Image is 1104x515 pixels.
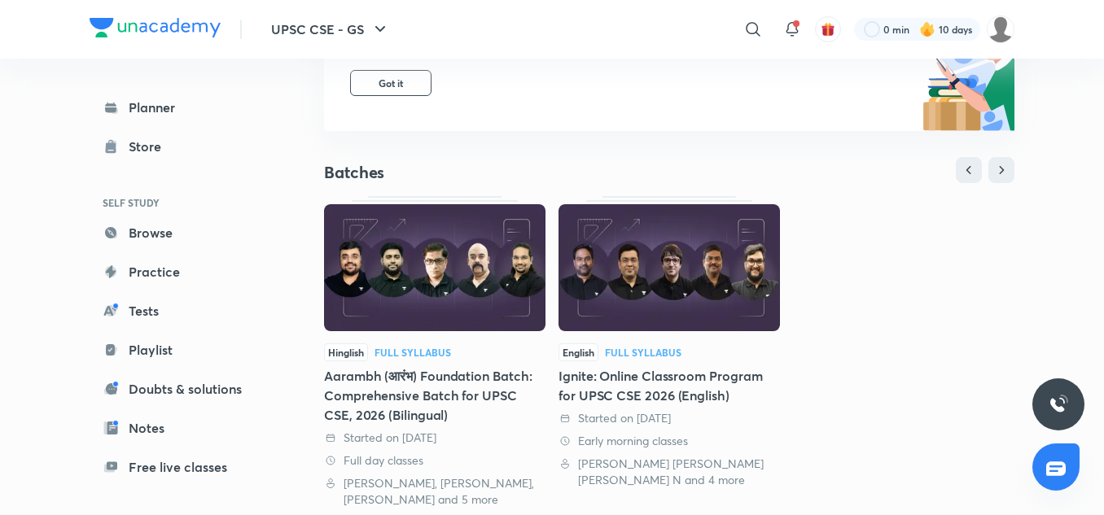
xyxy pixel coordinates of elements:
[90,18,221,37] img: Company Logo
[324,162,669,183] h4: Batches
[559,204,780,331] img: Thumbnail
[559,343,598,361] span: English
[90,216,278,249] a: Browse
[987,15,1014,43] img: Meenaza Sadiq
[379,76,403,89] span: Got it
[559,410,780,426] div: Started on 11 Feb 2025
[324,366,545,425] div: Aarambh (आरंभ) Foundation Batch: Comprehensive Batch for UPSC CSE, 2026 (Bilingual)
[90,373,278,405] a: Doubts & solutions
[350,70,432,96] button: Got it
[821,22,835,37] img: avatar
[375,347,451,357] div: Full Syllabus
[90,18,221,41] a: Company Logo
[324,430,545,446] div: Started on 27 Feb 2025
[90,91,278,124] a: Planner
[919,21,935,37] img: streak
[559,433,780,449] div: Early morning classes
[559,196,780,488] a: ThumbnailEnglishFull SyllabusIgnite: Online Classroom Program for UPSC CSE 2026 (English) Started...
[324,452,545,469] div: Full day classes
[324,475,545,508] div: Sudarshan Gurjar, Dr Sidharth Arora, Atul Jain and 5 more
[90,255,278,288] a: Practice
[90,189,278,216] h6: SELF STUDY
[90,295,278,327] a: Tests
[261,13,400,46] button: UPSC CSE - GS
[129,137,171,156] div: Store
[559,456,780,488] div: Sarmad Mehraj, Aastha Pilania, Chethan N and 4 more
[324,343,368,361] span: Hinglish
[605,347,681,357] div: Full Syllabus
[324,196,545,508] a: ThumbnailHinglishFull SyllabusAarambh (आरंभ) Foundation Batch: Comprehensive Batch for UPSC CSE, ...
[90,334,278,366] a: Playlist
[90,451,278,483] a: Free live classes
[815,16,841,42] button: avatar
[90,412,278,444] a: Notes
[1049,395,1068,414] img: ttu
[324,204,545,331] img: Thumbnail
[559,366,780,405] div: Ignite: Online Classroom Program for UPSC CSE 2026 (English)
[90,130,278,163] a: Store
